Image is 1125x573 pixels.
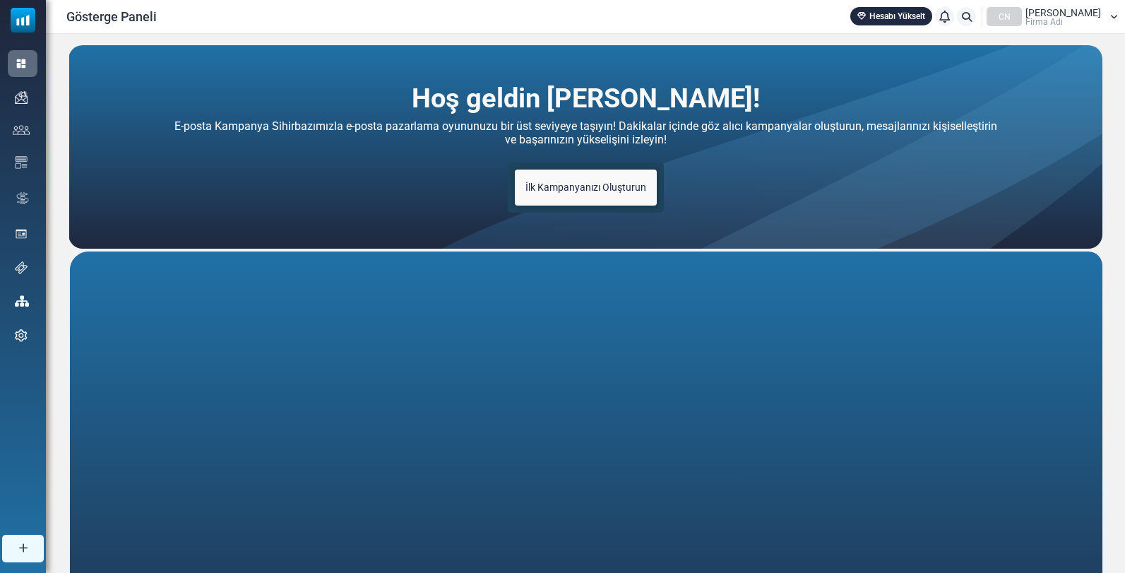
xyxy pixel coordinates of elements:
[15,156,28,169] img: email-templates-icon.svg
[1025,17,1063,27] font: Firma Adı
[987,7,1118,26] a: CN [PERSON_NAME] Firma Adı
[850,7,932,25] a: Hesabı Yükselt
[999,12,1011,22] font: CN
[15,261,28,274] img: support-icon.svg
[174,119,997,146] font: E-posta Kampanya Sihirbazımızla e-posta pazarlama oyununuzu bir üst seviyeye taşıyın! Dakikalar i...
[412,83,760,114] font: Hoş geldin [PERSON_NAME]!
[15,57,28,70] img: dashboard-icon-active.svg
[1025,7,1101,18] font: [PERSON_NAME]
[15,228,28,240] img: landing_pages.svg
[525,182,646,193] font: İlk Kampanyanızı Oluşturun
[15,91,28,104] img: campaigns-icon.png
[66,9,157,24] font: Gösterge Paneli
[11,8,35,33] img: mailsoftly_icon_blue_white.svg
[869,11,925,21] font: Hesabı Yükselt
[15,329,28,342] img: settings-icon.svg
[13,125,30,135] img: contacts-icon.svg
[15,190,30,206] img: workflow.svg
